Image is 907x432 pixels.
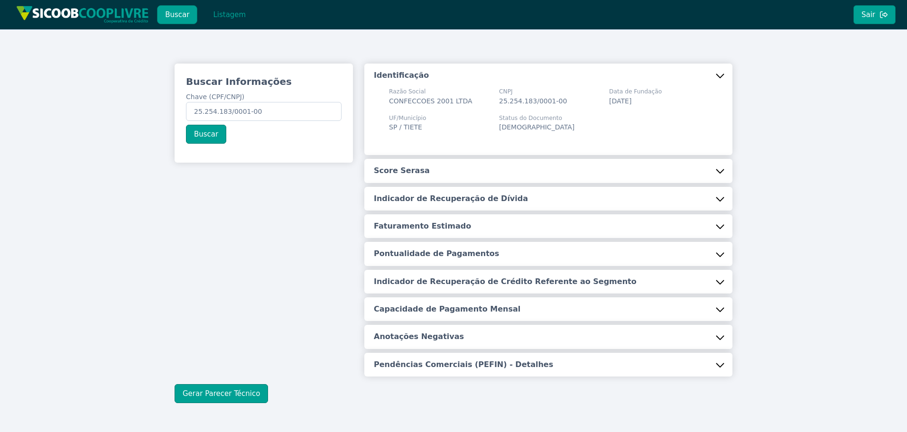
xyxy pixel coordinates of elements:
button: Faturamento Estimado [364,214,732,238]
h5: Indicador de Recuperação de Dívida [374,193,528,204]
span: [DEMOGRAPHIC_DATA] [499,123,574,131]
img: img/sicoob_cooplivre.png [16,6,149,23]
input: Chave (CPF/CNPJ) [186,102,342,121]
span: Status do Documento [499,114,574,122]
span: CONFECCOES 2001 LTDA [389,97,472,105]
button: Pendências Comerciais (PEFIN) - Detalhes [364,353,732,377]
span: Chave (CPF/CNPJ) [186,93,244,101]
span: Data de Fundação [609,87,662,96]
button: Identificação [364,64,732,87]
button: Buscar [157,5,197,24]
button: Anotações Negativas [364,325,732,349]
button: Indicador de Recuperação de Crédito Referente ao Segmento [364,270,732,294]
h5: Score Serasa [374,165,430,176]
h5: Pendências Comerciais (PEFIN) - Detalhes [374,359,553,370]
span: SP / TIETE [389,123,422,131]
button: Listagem [205,5,254,24]
button: Buscar [186,125,226,144]
h5: Identificação [374,70,429,81]
button: Indicador de Recuperação de Dívida [364,187,732,211]
h5: Faturamento Estimado [374,221,471,231]
span: Razão Social [389,87,472,96]
button: Sair [853,5,896,24]
button: Capacidade de Pagamento Mensal [364,297,732,321]
h5: Pontualidade de Pagamentos [374,248,499,259]
h3: Buscar Informações [186,75,342,88]
span: UF/Município [389,114,426,122]
span: [DATE] [609,97,631,105]
button: Score Serasa [364,159,732,183]
button: Pontualidade de Pagamentos [364,242,732,266]
h5: Capacidade de Pagamento Mensal [374,304,520,314]
h5: Anotações Negativas [374,331,464,342]
span: 25.254.183/0001-00 [499,97,567,105]
button: Gerar Parecer Técnico [175,384,268,403]
h5: Indicador de Recuperação de Crédito Referente ao Segmento [374,276,637,287]
span: CNPJ [499,87,567,96]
